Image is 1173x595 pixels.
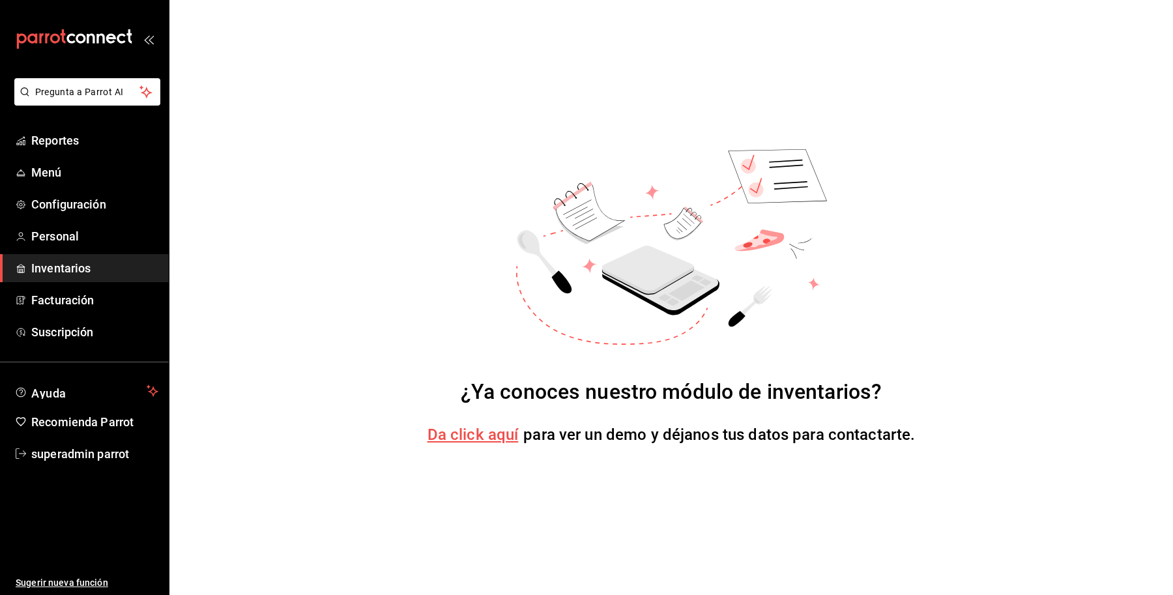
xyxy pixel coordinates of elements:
span: Recomienda Parrot [31,413,158,431]
span: para ver un demo y déjanos tus datos para contactarte. [523,426,915,444]
span: Inventarios [31,259,158,277]
span: Configuración [31,196,158,213]
span: Menú [31,164,158,181]
span: Ayuda [31,383,141,399]
span: superadmin parrot [31,445,158,463]
span: Sugerir nueva función [16,576,158,590]
a: Pregunta a Parrot AI [9,94,160,108]
div: ¿Ya conoces nuestro módulo de inventarios? [461,376,882,407]
span: Facturación [31,291,158,309]
span: Suscripción [31,323,158,341]
span: Personal [31,227,158,245]
span: Pregunta a Parrot AI [35,85,140,99]
span: Reportes [31,132,158,149]
button: open_drawer_menu [143,34,154,44]
button: Pregunta a Parrot AI [14,78,160,106]
a: Da click aquí [427,426,519,444]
